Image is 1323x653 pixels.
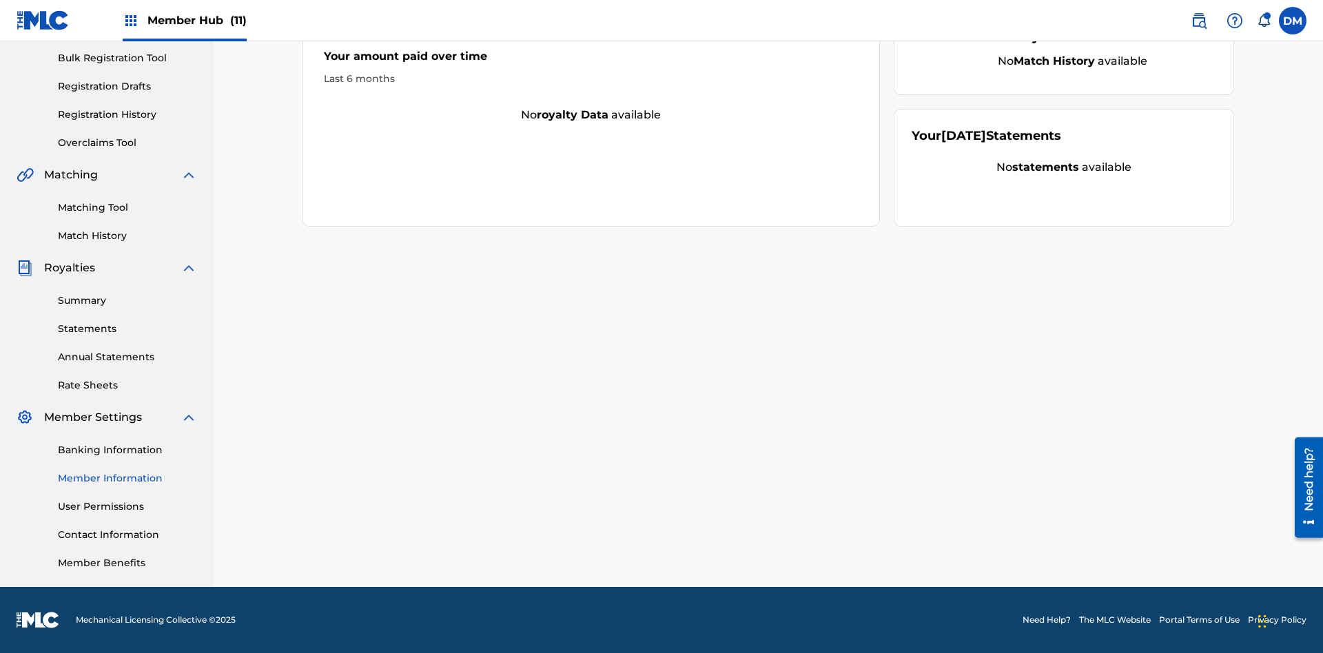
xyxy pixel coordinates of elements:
a: Bulk Registration Tool [58,51,197,65]
a: Annual Statements [58,350,197,364]
iframe: Resource Center [1284,432,1323,545]
a: Overclaims Tool [58,136,197,150]
div: Help [1221,7,1249,34]
strong: royalty data [537,108,608,121]
span: Member Hub [147,12,247,28]
a: Member Benefits [58,556,197,570]
div: Last 6 months [324,72,859,86]
a: Rate Sheets [58,378,197,393]
a: Statements [58,322,197,336]
div: Notifications [1257,14,1271,28]
span: Member Settings [44,409,142,426]
a: Registration History [58,107,197,122]
a: Summary [58,293,197,308]
img: MLC Logo [17,10,70,30]
a: Registration Drafts [58,79,197,94]
span: (11) [230,14,247,27]
img: Member Settings [17,409,33,426]
a: User Permissions [58,499,197,514]
img: expand [181,260,197,276]
img: logo [17,612,59,628]
div: No available [929,53,1217,70]
a: The MLC Website [1079,614,1151,626]
a: Public Search [1185,7,1213,34]
img: Top Rightsholders [123,12,139,29]
span: Matching [44,167,98,183]
div: User Menu [1279,7,1306,34]
span: [DATE] [941,128,986,143]
div: Your amount paid over time [324,48,859,72]
span: Mechanical Licensing Collective © 2025 [76,614,236,626]
a: Contact Information [58,528,197,542]
img: search [1191,12,1207,29]
div: Your Statements [912,127,1061,145]
img: expand [181,167,197,183]
a: Banking Information [58,443,197,457]
img: Matching [17,167,34,183]
img: Royalties [17,260,33,276]
strong: statements [1012,160,1079,174]
a: Match History [58,229,197,243]
img: help [1227,12,1243,29]
strong: Match History [1014,54,1095,68]
div: No available [303,107,879,123]
img: expand [181,409,197,426]
a: Matching Tool [58,200,197,215]
a: Portal Terms of Use [1159,614,1240,626]
a: Member Information [58,471,197,486]
div: No available [912,159,1217,176]
a: Privacy Policy [1248,614,1306,626]
iframe: Chat Widget [1254,587,1323,653]
div: Drag [1258,601,1266,642]
span: Royalties [44,260,95,276]
a: Need Help? [1023,614,1071,626]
